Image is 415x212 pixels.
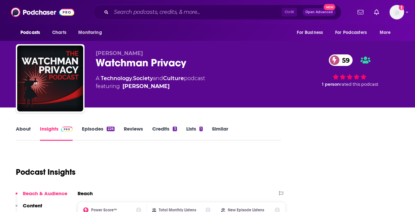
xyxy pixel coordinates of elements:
[212,126,228,141] a: Similar
[132,75,133,81] span: ,
[16,190,67,202] button: Reach & Audience
[292,26,331,39] button: open menu
[199,127,203,131] div: 1
[355,7,366,18] a: Show notifications dropdown
[399,5,404,10] svg: Add a profile image
[322,82,340,87] span: 1 person
[297,28,323,37] span: For Business
[96,82,205,90] span: featuring
[61,127,73,132] img: Podchaser Pro
[107,127,115,131] div: 226
[111,7,282,17] input: Search podcasts, credits, & more...
[371,7,382,18] a: Show notifications dropdown
[17,45,83,111] img: Watchman Privacy
[96,75,205,90] div: A podcast
[74,26,110,39] button: open menu
[122,82,170,90] a: [PERSON_NAME]
[11,6,74,18] img: Podchaser - Follow, Share and Rate Podcasts
[305,11,333,14] span: Open Advanced
[390,5,404,19] span: Logged in as Shift_2
[23,202,42,209] p: Content
[380,28,391,37] span: More
[331,26,376,39] button: open menu
[78,28,102,37] span: Monitoring
[16,167,76,177] h1: Podcast Insights
[78,190,93,197] h2: Reach
[124,126,143,141] a: Reviews
[300,50,399,91] div: 59 1 personrated this podcast
[101,75,132,81] a: Technology
[390,5,404,19] button: Show profile menu
[96,50,143,56] span: [PERSON_NAME]
[40,126,73,141] a: InsightsPodchaser Pro
[282,8,297,16] span: Ctrl K
[302,8,336,16] button: Open AdvancedNew
[23,190,67,197] p: Reach & Audience
[163,75,184,81] a: Culture
[390,5,404,19] img: User Profile
[82,126,115,141] a: Episodes226
[20,28,40,37] span: Podcasts
[340,82,378,87] span: rated this podcast
[52,28,66,37] span: Charts
[335,54,353,66] span: 59
[335,28,367,37] span: For Podcasters
[375,26,399,39] button: open menu
[152,126,177,141] a: Credits3
[329,54,353,66] a: 59
[133,75,153,81] a: Society
[16,126,31,141] a: About
[153,75,163,81] span: and
[186,126,203,141] a: Lists1
[324,4,335,10] span: New
[16,26,49,39] button: open menu
[173,127,177,131] div: 3
[93,5,341,20] div: Search podcasts, credits, & more...
[48,26,70,39] a: Charts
